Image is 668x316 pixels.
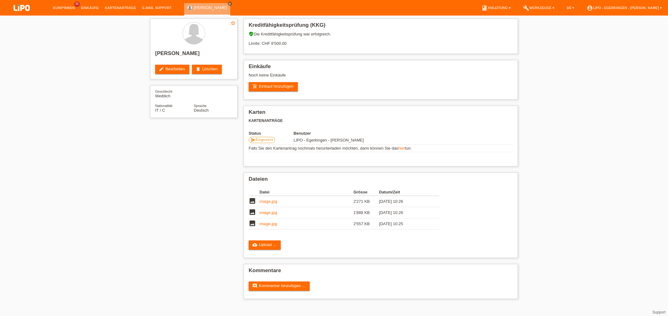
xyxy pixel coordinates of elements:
a: deleteLöschen [192,65,222,74]
span: 35 [74,2,80,7]
h2: Karten [249,109,513,118]
i: comment [252,283,257,288]
a: image.jpg [260,221,277,226]
a: close [228,2,232,6]
h2: [PERSON_NAME] [155,50,232,60]
a: commentKommentar hinzufügen ... [249,281,310,291]
td: 2'271 KB [353,196,379,207]
a: star_border [230,20,236,27]
td: 1'888 KB [353,207,379,218]
a: bookAnleitung ▾ [478,6,513,10]
h2: Kommentare [249,267,513,277]
i: book [481,5,488,11]
th: Grösse [353,188,379,196]
a: image.jpg [260,199,277,204]
a: add_shopping_cartEinkauf hinzufügen [249,82,298,91]
a: Kartenanträge [102,6,139,10]
i: add_shopping_cart [252,84,257,89]
i: image [249,220,256,227]
a: [PERSON_NAME] [194,5,227,10]
a: E-Mail Support [139,6,175,10]
a: Kund*innen [50,6,78,10]
th: Benutzer [293,131,399,136]
h2: Einkäufe [249,63,513,73]
span: 07.10.2025 [293,138,364,142]
th: Status [249,131,293,136]
i: delete [196,67,201,72]
i: send [251,137,256,142]
div: Noch keine Einkäufe [249,73,513,82]
span: Geschlecht [155,90,172,93]
span: Italien / C / 21.10.1970 [155,108,165,113]
i: build [523,5,529,11]
a: LIPO pay [6,13,37,17]
i: verified_user [249,31,254,36]
h2: Kreditfähigkeitsprüfung (KKG) [249,22,513,31]
i: image [249,208,256,216]
a: account_circleLIPO - Egerkingen - [PERSON_NAME] ▾ [584,6,665,10]
th: Datum/Zeit [379,188,430,196]
i: image [249,197,256,205]
a: cloud_uploadUpload ... [249,240,281,250]
i: account_circle [587,5,593,11]
td: [DATE] 10:26 [379,207,430,218]
td: [DATE] 10:25 [379,218,430,230]
td: 2'557 KB [353,218,379,230]
span: Deutsch [194,108,209,113]
a: Einkäufe [78,6,102,10]
a: Support [652,310,666,314]
a: hier [398,146,405,151]
h3: Kartenanträge [249,118,513,123]
span: Nationalität [155,104,172,108]
a: buildWerkzeuge ▾ [520,6,558,10]
td: [DATE] 10:26 [379,196,430,207]
th: Datei [260,188,353,196]
i: cloud_upload [252,242,257,247]
i: close [228,2,231,5]
i: edit [159,67,164,72]
a: editBearbeiten [155,65,189,74]
i: star_border [230,20,236,26]
a: image.jpg [260,210,277,215]
div: Weiblich [155,89,194,98]
a: DE ▾ [564,6,577,10]
h2: Dateien [249,176,513,185]
td: Falls Sie den Kartenantrag nochmals herunterladen möchten, dann können Sie das tun. [249,145,513,152]
div: Die Kreditfähigkeitsprüfung war erfolgreich. Limite: CHF 8'500.00 [249,31,513,50]
span: Sprache [194,104,207,108]
span: Eingereicht [256,138,273,142]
